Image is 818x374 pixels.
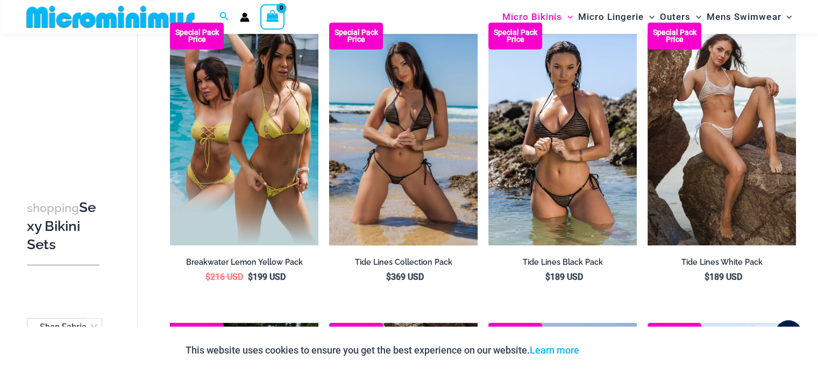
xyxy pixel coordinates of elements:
[644,3,655,31] span: Menu Toggle
[329,23,478,245] a: Tide Lines White 308 Tri Top 470 Thong 07 Tide Lines Black 308 Tri Top 480 Micro 01Tide Lines Bla...
[170,29,224,43] b: Special Pack Price
[240,12,250,22] a: Account icon link
[248,272,253,282] span: $
[35,322,107,332] span: - Shop Fabric Type
[488,257,637,267] h2: Tide Lines Black Pack
[170,23,318,245] a: Breakwater Lemon Yellow Bikini Pack Breakwater Lemon Yellow Bikini Pack 2Breakwater Lemon Yellow ...
[170,257,318,267] h2: Breakwater Lemon Yellow Pack
[27,318,102,336] span: - Shop Fabric Type
[386,272,424,282] bdi: 369 USD
[488,257,637,271] a: Tide Lines Black Pack
[705,272,709,282] span: $
[498,2,796,32] nav: Site Navigation
[219,10,229,24] a: Search icon link
[578,3,644,31] span: Micro Lingerie
[186,342,579,358] p: This website uses cookies to ensure you get the best experience on our website.
[705,272,742,282] bdi: 189 USD
[545,272,583,282] bdi: 189 USD
[22,5,199,29] img: MM SHOP LOGO FLAT
[500,3,575,31] a: Micro BikinisMenu ToggleMenu Toggle
[587,337,633,363] button: Accept
[691,3,701,31] span: Menu Toggle
[329,257,478,271] a: Tide Lines Collection Pack
[660,3,691,31] span: Outers
[545,272,550,282] span: $
[488,29,542,43] b: Special Pack Price
[707,3,781,31] span: Mens Swimwear
[562,3,573,31] span: Menu Toggle
[648,257,796,267] h2: Tide Lines White Pack
[648,23,796,245] a: Tide Lines White 350 Halter Top 470 Thong 05 Tide Lines White 350 Halter Top 470 Thong 03Tide Lin...
[386,272,391,282] span: $
[781,3,792,31] span: Menu Toggle
[648,29,701,43] b: Special Pack Price
[648,23,796,245] img: Tide Lines White 350 Halter Top 470 Thong 05
[27,201,79,215] span: shopping
[530,344,579,356] a: Learn more
[170,257,318,271] a: Breakwater Lemon Yellow Pack
[170,23,318,245] img: Breakwater Lemon Yellow Bikini Pack
[648,257,796,271] a: Tide Lines White Pack
[27,199,99,253] h3: Sexy Bikini Sets
[329,23,478,245] img: Tide Lines Black 308 Tri Top 480 Micro 01
[704,3,794,31] a: Mens SwimwearMenu ToggleMenu Toggle
[205,272,243,282] bdi: 216 USD
[329,257,478,267] h2: Tide Lines Collection Pack
[260,4,285,29] a: View Shopping Cart, empty
[205,272,210,282] span: $
[488,23,637,245] a: Tide Lines Black 350 Halter Top 470 Thong 04 Tide Lines Black 350 Halter Top 470 Thong 03Tide Lin...
[502,3,562,31] span: Micro Bikinis
[575,3,657,31] a: Micro LingerieMenu ToggleMenu Toggle
[488,23,637,245] img: Tide Lines Black 350 Halter Top 470 Thong 04
[657,3,704,31] a: OutersMenu ToggleMenu Toggle
[248,272,286,282] bdi: 199 USD
[27,319,102,335] span: - Shop Fabric Type
[329,29,383,43] b: Special Pack Price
